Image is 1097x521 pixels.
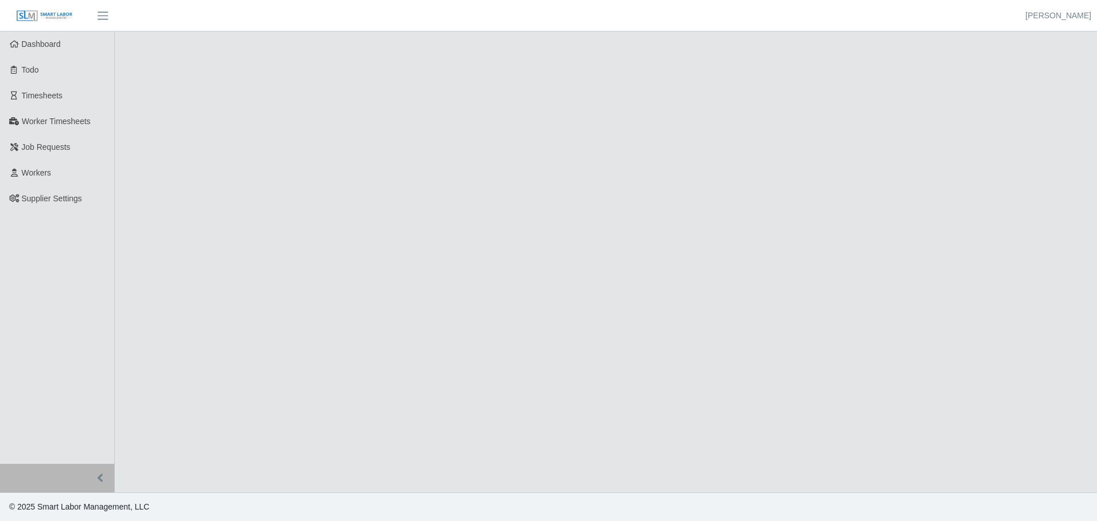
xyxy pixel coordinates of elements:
[22,65,39,74] span: Todo
[22,91,63,100] span: Timesheets
[22,194,82,203] span: Supplier Settings
[16,10,73,22] img: SLM Logo
[22,39,61,49] span: Dashboard
[1026,10,1091,22] a: [PERSON_NAME]
[9,502,149,511] span: © 2025 Smart Labor Management, LLC
[22,117,90,126] span: Worker Timesheets
[22,142,71,152] span: Job Requests
[22,168,51,177] span: Workers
